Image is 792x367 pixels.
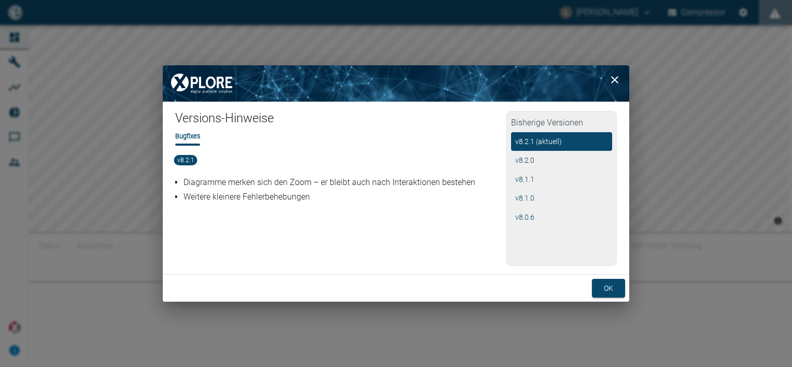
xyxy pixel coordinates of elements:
[604,69,625,90] button: close
[511,132,612,151] button: v8.2.1 (aktuell)
[511,189,612,208] button: v8.1.0
[592,279,625,298] button: ok
[175,131,200,141] li: Bugfixes
[163,65,241,102] img: XPLORE Logo
[511,151,612,170] button: v8.2.0
[175,110,506,131] h1: Versions-Hinweise
[511,170,612,189] button: v8.1.1
[183,176,503,189] p: Diagramme merken sich den Zoom – er bleibt auch nach Interaktionen bestehen
[511,116,612,132] h2: Bisherige Versionen
[511,208,612,227] button: v8.0.6
[183,191,503,203] p: Weitere kleinere Fehlerbehebungen
[174,155,197,165] span: v8.2.1
[163,65,629,102] img: background image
